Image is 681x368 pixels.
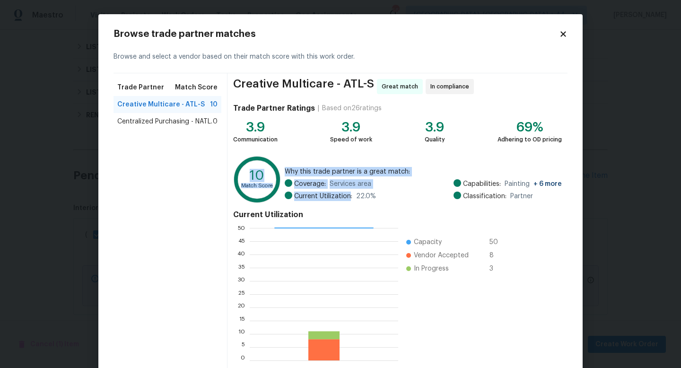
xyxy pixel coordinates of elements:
span: In Progress [414,264,449,273]
text: 25 [238,291,245,297]
span: In compliance [430,82,473,91]
div: Speed of work [330,135,372,144]
span: 0 [213,117,218,126]
span: Partner [510,192,533,201]
span: 10 [210,100,218,109]
text: 35 [238,265,245,271]
div: Communication [233,135,278,144]
div: 3.9 [425,123,445,132]
text: 10 [250,169,264,182]
text: 20 [237,305,245,310]
div: Quality [425,135,445,144]
span: Why this trade partner is a great match: [285,167,562,176]
div: 69% [498,123,562,132]
text: 15 [239,318,245,324]
span: Creative Multicare - ATL-S [233,79,374,94]
span: Match Score [175,83,218,92]
h4: Current Utilization [233,210,562,219]
div: Adhering to OD pricing [498,135,562,144]
h4: Trade Partner Ratings [233,104,315,113]
text: 50 [237,225,245,231]
span: Classification: [463,192,506,201]
text: 45 [238,238,245,244]
span: Vendor Accepted [414,251,469,260]
h2: Browse trade partner matches [113,29,559,39]
span: Capabilities: [463,179,501,189]
span: + 6 more [533,181,562,187]
span: 50 [489,237,505,247]
text: 10 [238,331,245,337]
span: 3 [489,264,505,273]
div: 3.9 [330,123,372,132]
span: Current Utilization: [294,192,352,201]
div: 3.9 [233,123,278,132]
text: 0 [241,358,245,363]
span: Great match [382,82,422,91]
div: Based on 26 ratings [322,104,382,113]
span: Capacity [414,237,442,247]
div: | [315,104,322,113]
span: Creative Multicare - ATL-S [117,100,205,109]
span: 8 [489,251,505,260]
span: Painting [505,179,562,189]
span: Trade Partner [117,83,164,92]
span: Services area [330,179,371,189]
text: 30 [237,278,245,284]
text: 5 [242,344,245,350]
text: 40 [237,252,245,257]
span: Coverage: [294,179,326,189]
text: Match Score [241,183,273,188]
span: Centralized Purchasing - NATL. [117,117,212,126]
span: 22.0 % [356,192,376,201]
div: Browse and select a vendor based on their match score with this work order. [113,41,567,73]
